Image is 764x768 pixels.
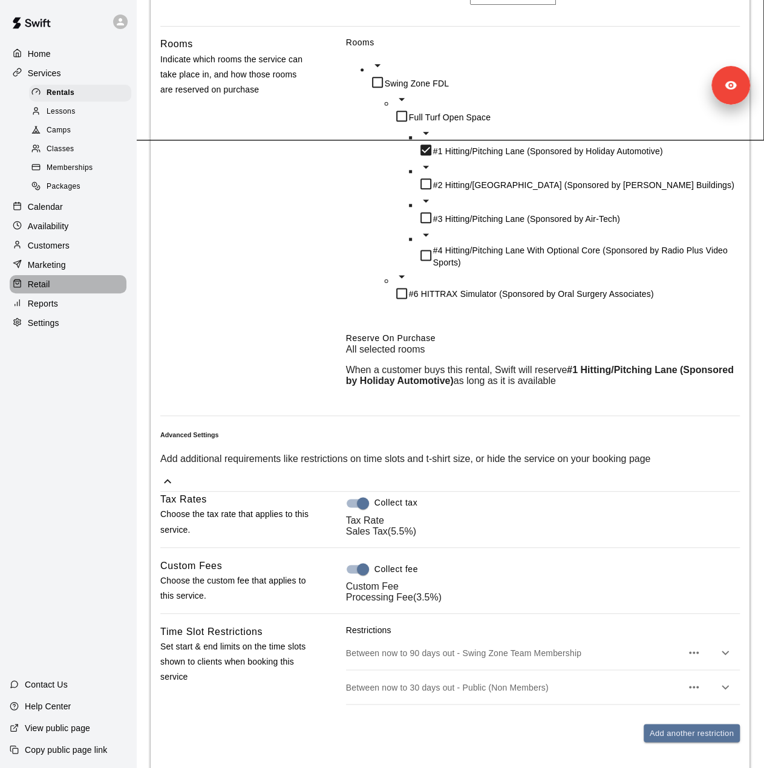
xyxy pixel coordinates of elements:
[346,526,740,536] div: Sales Tax ( 5.5 %)
[10,256,126,274] a: Marketing
[10,314,126,332] a: Settings
[160,492,207,507] h6: Tax Rates
[25,679,68,691] p: Contact Us
[29,83,136,102] a: Rentals
[29,178,136,197] a: Packages
[346,36,740,48] label: Rooms
[25,744,107,756] p: Copy public page link
[160,573,311,603] p: Choose the custom fee that applies to this service.
[160,454,740,464] p: Add additional requirements like restrictions on time slots and t-shirt size, or hide the service...
[160,52,311,98] p: Indicate which rooms the service can take place in, and how those rooms are reserved on purchase
[346,333,436,343] label: Reserve On Purchase
[29,122,136,140] a: Camps
[346,646,682,659] p: Between now to 90 days out - Swing Zone Team Membership
[346,581,399,591] label: Custom Fee
[346,58,740,302] ul: swift facility view
[346,365,740,386] p: When a customer buys this rental , Swift will reserve as long as it is available
[28,220,69,232] p: Availability
[160,36,193,52] h6: Rooms
[28,48,51,60] p: Home
[28,317,59,329] p: Settings
[29,122,131,139] div: Camps
[29,85,131,102] div: Rentals
[47,87,74,99] span: Rentals
[28,67,61,79] p: Services
[10,275,126,293] a: Retail
[433,179,734,191] p: #2 Hitting/[GEOGRAPHIC_DATA] (Sponsored by [PERSON_NAME] Buildings)
[346,636,740,669] div: Between now to 90 days out - Swing Zone Team Membership
[433,145,663,157] p: #1 Hitting/Pitching Lane (Sponsored by Holiday Automotive)
[160,507,311,537] p: Choose the tax rate that applies to this service.
[10,64,126,82] a: Services
[409,288,654,300] p: #6 HITTRAX Simulator (Sponsored by Oral Surgery Associates)
[25,700,71,712] p: Help Center
[409,111,491,123] p: Full Turf Open Space
[28,278,50,290] p: Retail
[29,102,136,121] a: Lessons
[160,623,263,639] h6: Time Slot Restrictions
[160,431,740,438] h6: Advanced Settings
[346,365,734,386] b: #1 Hitting/Pitching Lane (Sponsored by Holiday Automotive)
[10,295,126,313] a: Reports
[47,143,74,155] span: Classes
[346,623,740,636] p: Restrictions
[47,162,93,174] span: Memberships
[346,670,740,704] div: Between now to 30 days out - Public (Non Members)
[29,159,136,178] a: Memberships
[374,562,418,575] span: Collect fee
[25,722,90,734] p: View public page
[346,344,740,355] div: All selected rooms
[47,181,80,193] span: Packages
[47,125,71,137] span: Camps
[10,217,126,235] a: Availability
[10,236,126,255] a: Customers
[10,198,126,216] a: Calendar
[160,639,311,685] p: Set start & end limits on the time slots shown to clients when booking this service
[29,140,136,159] a: Classes
[433,213,620,225] p: #3 Hitting/Pitching Lane (Sponsored by Air-Tech)
[29,178,131,195] div: Packages
[385,77,449,89] p: Swing Zone FDL
[28,298,58,310] p: Reports
[160,431,740,491] div: Advanced SettingsAdd additional requirements like restrictions on time slots and t-shirt size, or...
[346,515,384,525] label: Tax Rate
[29,103,131,120] div: Lessons
[160,558,222,573] h6: Custom Fees
[29,160,131,177] div: Memberships
[644,724,740,743] button: Add another restriction
[346,681,682,693] p: Between now to 30 days out - Public (Non Members)
[374,496,418,509] span: Collect tax
[28,239,70,252] p: Customers
[47,106,76,118] span: Lessons
[29,141,131,158] div: Classes
[433,244,740,268] p: #4 Hitting/Pitching Lane With Optional Core (Sponsored by Radio Plus Video Sports)
[28,259,66,271] p: Marketing
[346,591,740,602] div: Processing Fee ( 3.5% )
[28,201,63,213] p: Calendar
[10,45,126,63] a: Home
